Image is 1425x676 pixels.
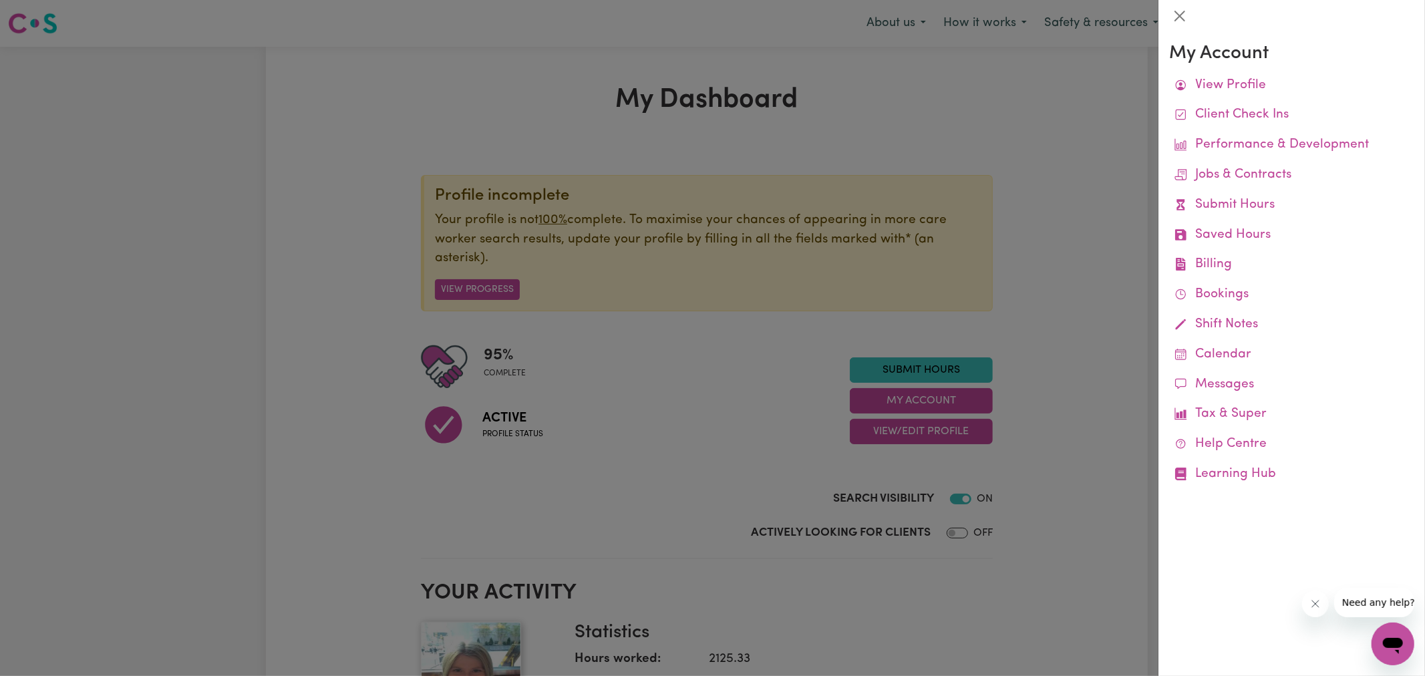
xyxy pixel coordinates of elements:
[1169,130,1414,160] a: Performance & Development
[1169,370,1414,400] a: Messages
[1334,588,1414,617] iframe: Message from company
[1169,5,1191,27] button: Close
[1169,280,1414,310] a: Bookings
[1169,430,1414,460] a: Help Centre
[1169,43,1414,65] h3: My Account
[1169,100,1414,130] a: Client Check Ins
[1169,340,1414,370] a: Calendar
[1169,310,1414,340] a: Shift Notes
[1169,220,1414,250] a: Saved Hours
[1372,623,1414,665] iframe: Button to launch messaging window
[8,9,81,20] span: Need any help?
[1169,460,1414,490] a: Learning Hub
[1302,590,1329,617] iframe: Close message
[1169,250,1414,280] a: Billing
[1169,399,1414,430] a: Tax & Super
[1169,71,1414,101] a: View Profile
[1169,160,1414,190] a: Jobs & Contracts
[1169,190,1414,220] a: Submit Hours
